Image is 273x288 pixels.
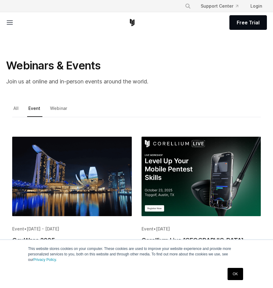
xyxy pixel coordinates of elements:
[128,19,136,26] a: Corellium Home
[12,226,132,232] div: •
[142,226,261,232] div: •
[27,104,42,117] a: Event
[246,1,267,12] a: Login
[182,1,193,12] button: Search
[28,246,245,262] p: This website stores cookies on your computer. These cookies are used to improve your website expe...
[142,137,261,216] img: Corellium Live Austin TX: Level Up Your Mobile Pentest Skills
[12,137,132,216] img: GovWare 2025
[12,236,132,245] h2: GovWare 2025
[229,15,267,30] a: Free Trial
[49,104,69,117] a: Webinar
[142,226,153,231] span: Event
[180,1,267,12] div: Navigation Menu
[12,226,24,231] span: Event
[33,258,57,262] a: Privacy Policy.
[6,59,250,72] h1: Webinars & Events
[12,104,21,117] a: All
[156,226,170,231] span: [DATE]
[228,268,243,280] a: OK
[6,77,250,86] p: Join us at online and in-person events around the world.
[142,236,261,263] h2: Corellium Live [GEOGRAPHIC_DATA] [GEOGRAPHIC_DATA]: Level Up Your Mobile Pentest Skills
[27,226,59,231] span: [DATE] - [DATE]
[237,19,260,26] span: Free Trial
[196,1,243,12] a: Support Center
